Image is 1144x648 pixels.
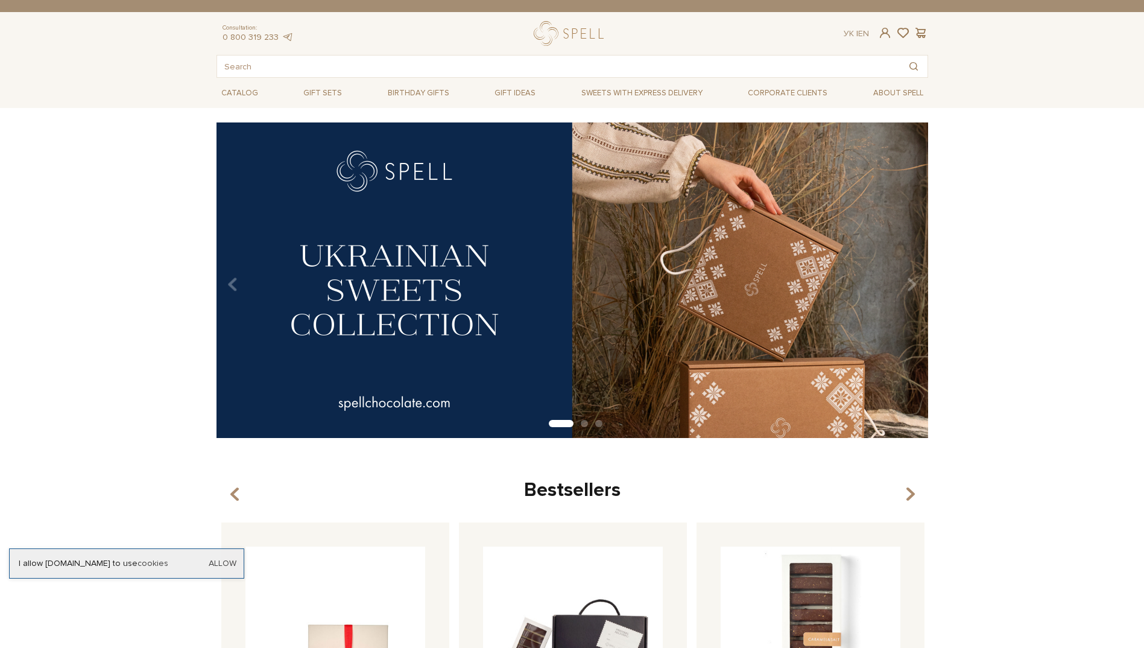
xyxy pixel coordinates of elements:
[10,558,244,569] div: I allow [DOMAIN_NAME] to use
[844,28,854,39] a: Ук
[209,558,236,569] a: Allow
[383,84,454,103] span: Birthday gifts
[216,84,263,103] span: Catalog
[856,28,858,39] span: |
[216,419,928,430] div: Carousel Pagination
[216,478,928,503] div: Bestsellers
[223,24,294,32] span: Consultation:
[868,84,928,103] span: About Spell
[217,56,900,77] input: Search
[299,84,347,103] span: Gift sets
[282,32,294,42] a: telegram
[743,83,832,103] a: Corporate clients
[581,420,588,427] button: Carousel Page 2
[844,28,869,39] div: En
[900,56,928,77] button: Search
[549,420,574,427] button: Carousel Page 1 (Current Slide)
[577,83,707,103] a: Sweets with express delivery
[490,84,540,103] span: Gift ideas
[595,420,602,427] button: Carousel Page 3
[223,32,279,42] a: 0 800 319 233
[137,558,168,568] a: cookies
[534,21,609,46] a: logo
